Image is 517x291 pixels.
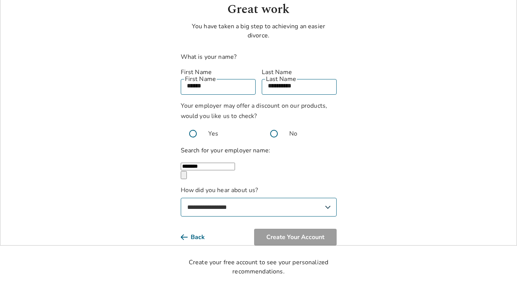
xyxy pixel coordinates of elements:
[181,68,256,77] label: First Name
[181,198,337,217] select: How did you hear about us?
[181,186,337,217] label: How did you hear about us?
[262,68,337,77] label: Last Name
[181,258,337,276] div: Create your free account to see your personalized recommendations.
[181,146,271,155] label: Search for your employer name:
[254,229,337,246] button: Create Your Account
[181,0,337,19] h1: Great work
[181,53,237,61] label: What is your name?
[289,129,297,138] span: No
[181,171,187,179] button: Clear
[181,229,217,246] button: Back
[479,254,517,291] iframe: Chat Widget
[208,129,218,138] span: Yes
[181,102,327,120] span: Your employer may offer a discount on our products, would you like us to check?
[181,22,337,40] p: You have taken a big step to achieving an easier divorce.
